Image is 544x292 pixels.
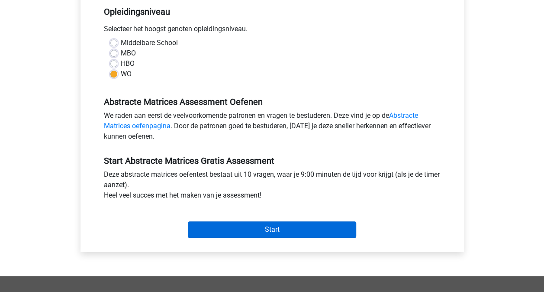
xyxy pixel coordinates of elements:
label: WO [121,69,132,79]
label: MBO [121,48,136,58]
input: Start [188,221,356,238]
h5: Opleidingsniveau [104,3,441,20]
label: HBO [121,58,135,69]
h5: Start Abstracte Matrices Gratis Assessment [104,156,441,166]
div: Deze abstracte matrices oefentest bestaat uit 10 vragen, waar je 9:00 minuten de tijd voor krijgt... [97,169,447,204]
h5: Abstracte Matrices Assessment Oefenen [104,97,441,107]
div: Selecteer het hoogst genoten opleidingsniveau. [97,24,447,38]
div: We raden aan eerst de veelvoorkomende patronen en vragen te bestuderen. Deze vind je op de . Door... [97,110,447,145]
label: Middelbare School [121,38,178,48]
